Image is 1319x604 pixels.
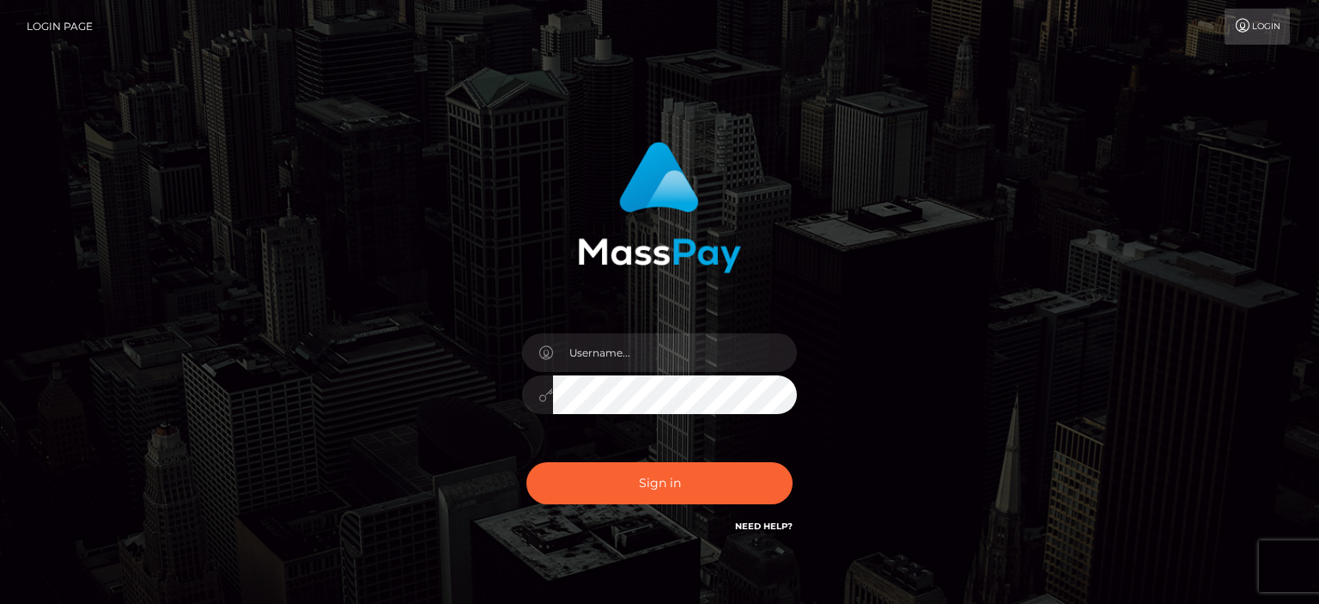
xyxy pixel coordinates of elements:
[553,333,797,372] input: Username...
[27,9,93,45] a: Login Page
[526,462,793,504] button: Sign in
[735,521,793,532] a: Need Help?
[1225,9,1290,45] a: Login
[578,142,741,273] img: MassPay Login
